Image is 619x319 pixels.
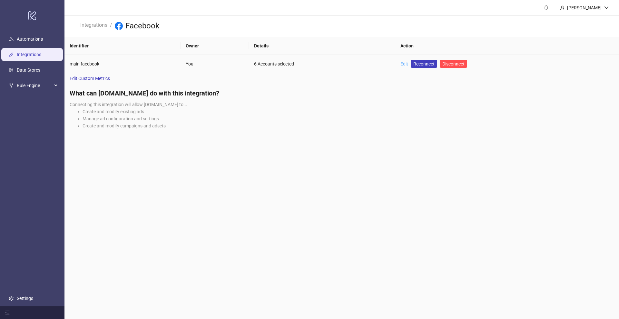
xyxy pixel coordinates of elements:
[181,37,249,55] th: Owner
[79,21,109,28] a: Integrations
[249,37,395,55] th: Details
[83,122,614,129] li: Create and modify campaigns and adsets
[83,108,614,115] li: Create and modify existing ads
[70,75,110,82] span: Edit Custom Metrics
[83,115,614,122] li: Manage ad configuration and settings
[5,310,10,315] span: menu-fold
[64,73,115,84] a: Edit Custom Metrics
[110,21,112,31] li: /
[560,5,565,10] span: user
[17,52,41,57] a: Integrations
[544,5,548,10] span: bell
[440,60,467,68] button: Disconnect
[17,67,40,73] a: Data Stores
[17,36,43,42] a: Automations
[17,79,52,92] span: Rule Engine
[442,61,465,66] span: Disconnect
[604,5,609,10] span: down
[411,60,437,68] a: Reconnect
[254,60,390,67] div: 6 Accounts selected
[413,60,435,67] span: Reconnect
[125,21,159,31] h3: Facebook
[17,296,33,301] a: Settings
[400,61,408,66] a: Edit
[565,4,604,11] div: [PERSON_NAME]
[70,60,175,67] div: main facebook
[9,83,14,88] span: fork
[186,60,244,67] div: You
[70,102,187,107] span: Connecting this integration will allow [DOMAIN_NAME] to...
[64,37,181,55] th: Identifier
[395,37,619,55] th: Action
[70,89,614,98] h4: What can [DOMAIN_NAME] do with this integration?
